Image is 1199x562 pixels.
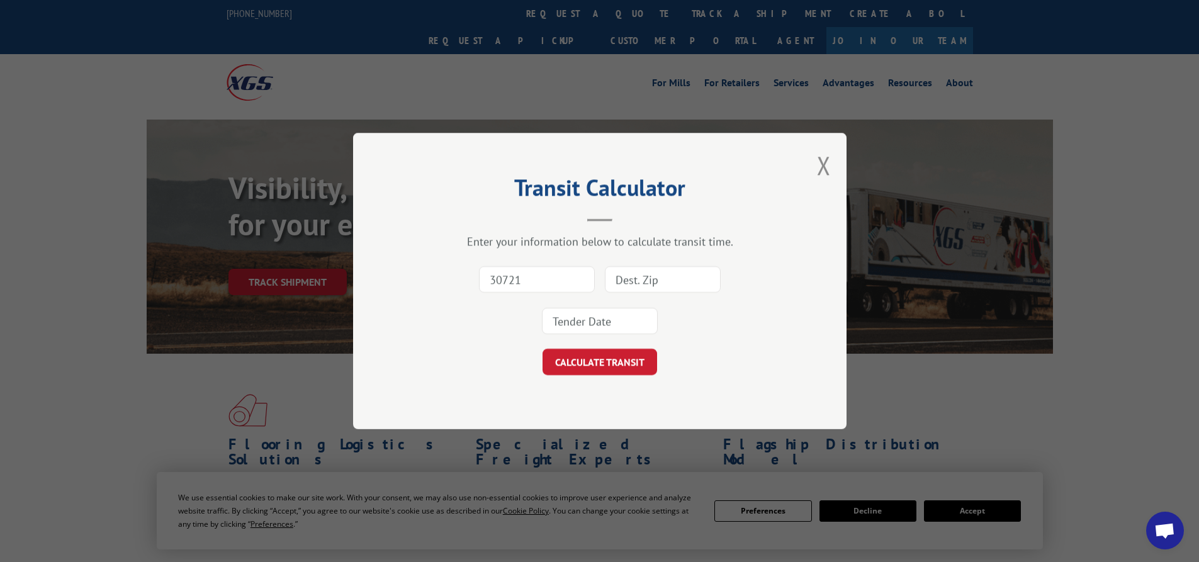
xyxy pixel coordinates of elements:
[1146,512,1184,549] div: Open chat
[542,308,658,334] input: Tender Date
[479,266,595,293] input: Origin Zip
[416,179,784,203] h2: Transit Calculator
[543,349,657,375] button: CALCULATE TRANSIT
[817,149,831,182] button: Close modal
[416,234,784,249] div: Enter your information below to calculate transit time.
[605,266,721,293] input: Dest. Zip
